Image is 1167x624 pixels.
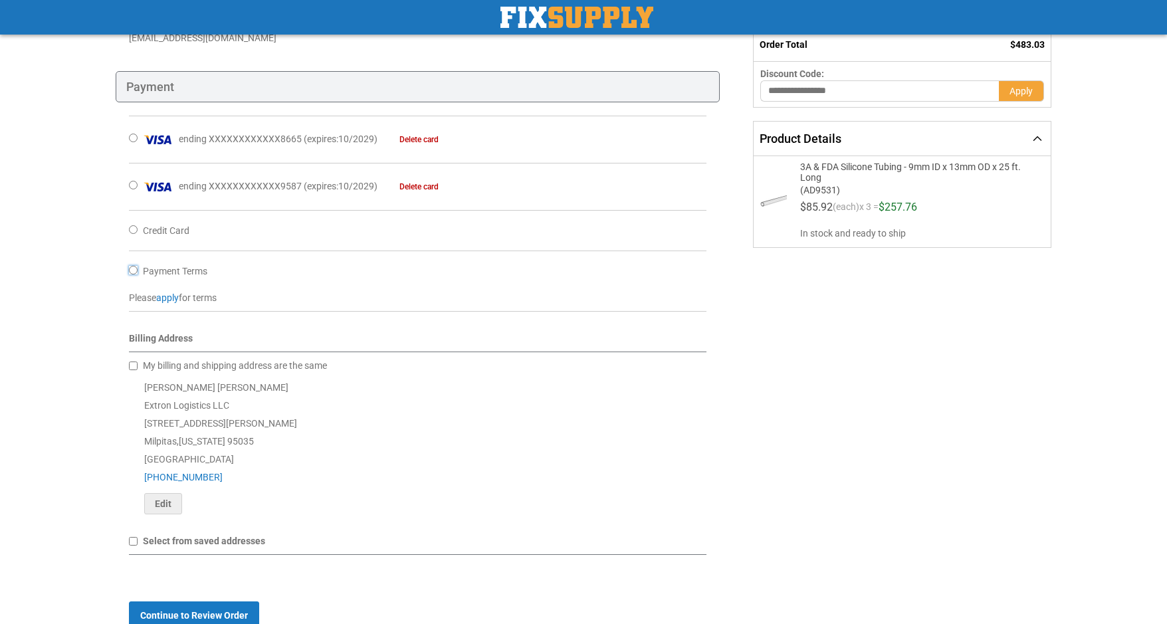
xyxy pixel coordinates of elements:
[129,332,706,352] div: Billing Address
[800,183,1023,195] span: (AD9531)
[129,33,276,43] span: [EMAIL_ADDRESS][DOMAIN_NAME]
[833,202,859,218] span: (each)
[1010,39,1045,50] span: $483.03
[144,472,223,482] a: [PHONE_NUMBER]
[338,181,374,191] span: 10/2029
[209,134,302,144] span: XXXXXXXXXXXX8665
[143,225,189,236] span: Credit Card
[379,135,439,144] a: Delete card
[304,134,377,144] span: ( : )
[129,379,706,514] div: [PERSON_NAME] [PERSON_NAME] Extron Logistics LLC [STREET_ADDRESS][PERSON_NAME] Milpitas , 95035 [...
[999,80,1044,102] button: Apply
[179,181,207,191] span: ending
[307,134,336,144] span: expires
[760,187,787,214] img: 3A & FDA Silicone Tubing - 9mm ID x 13mm OD x 25 ft. Long
[143,130,173,150] img: Visa
[209,181,302,191] span: XXXXXXXXXXXX9587
[879,201,917,213] span: $257.76
[307,181,336,191] span: expires
[379,182,439,191] a: Delete card
[760,132,841,146] span: Product Details
[155,498,171,509] span: Edit
[304,181,377,191] span: ( : )
[179,134,207,144] span: ending
[143,177,173,197] img: Visa
[116,71,720,103] div: Payment
[338,134,374,144] span: 10/2029
[800,161,1023,183] span: 3A & FDA Silicone Tubing - 9mm ID x 13mm OD x 25 ft. Long
[156,292,179,303] a: apply
[144,493,182,514] button: Edit
[143,360,327,371] span: My billing and shipping address are the same
[179,436,225,447] span: [US_STATE]
[500,7,653,28] a: store logo
[800,201,833,213] span: $85.92
[143,266,207,276] span: Payment Terms
[143,536,265,546] span: Select from saved addresses
[800,227,1040,240] span: In stock and ready to ship
[500,7,653,28] img: Fix Industrial Supply
[859,202,879,218] span: x 3 =
[129,291,706,304] p: Please for terms
[760,68,824,79] span: Discount Code:
[140,610,248,621] span: Continue to Review Order
[1009,86,1033,96] span: Apply
[760,39,807,50] strong: Order Total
